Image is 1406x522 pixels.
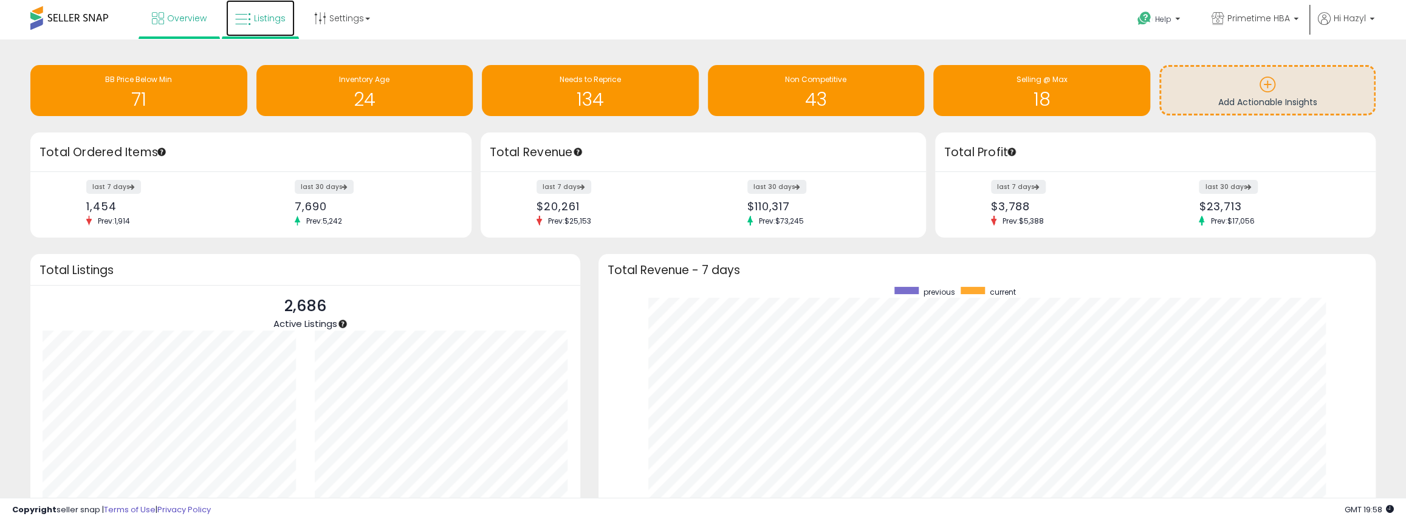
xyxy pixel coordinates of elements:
[923,287,955,297] span: previous
[1334,12,1366,24] span: Hi Hazyl
[337,318,348,329] div: Tooltip anchor
[262,89,467,109] h1: 24
[747,200,905,213] div: $110,317
[256,65,473,116] a: Inventory Age 24
[714,89,919,109] h1: 43
[785,74,846,84] span: Non Competitive
[933,65,1150,116] a: Selling @ Max 18
[939,89,1144,109] h1: 18
[254,12,286,24] span: Listings
[273,317,337,330] span: Active Listings
[295,180,354,194] label: last 30 days
[339,74,389,84] span: Inventory Age
[273,295,337,318] p: 2,686
[482,65,699,116] a: Needs to Reprice 134
[36,89,241,109] h1: 71
[1204,216,1260,226] span: Prev: $17,056
[1227,12,1290,24] span: Primetime HBA
[989,287,1015,297] span: current
[105,74,172,84] span: BB Price Below Min
[12,504,57,515] strong: Copyright
[92,216,136,226] span: Prev: 1,914
[537,200,694,213] div: $20,261
[753,216,810,226] span: Prev: $73,245
[996,216,1050,226] span: Prev: $5,388
[488,89,693,109] h1: 134
[300,216,348,226] span: Prev: 5,242
[991,180,1046,194] label: last 7 days
[86,180,141,194] label: last 7 days
[86,200,242,213] div: 1,454
[156,146,167,157] div: Tooltip anchor
[157,504,211,515] a: Privacy Policy
[12,504,211,516] div: seller snap | |
[1218,96,1317,108] span: Add Actionable Insights
[991,200,1147,213] div: $3,788
[1016,74,1067,84] span: Selling @ Max
[30,65,247,116] a: BB Price Below Min 71
[944,144,1367,161] h3: Total Profit
[1199,200,1354,213] div: $23,713
[1345,504,1394,515] span: 2025-08-12 19:58 GMT
[708,65,925,116] a: Non Competitive 43
[1128,2,1192,39] a: Help
[167,12,207,24] span: Overview
[1199,180,1258,194] label: last 30 days
[490,144,917,161] h3: Total Revenue
[1155,14,1171,24] span: Help
[1137,11,1152,26] i: Get Help
[572,146,583,157] div: Tooltip anchor
[1318,12,1374,39] a: Hi Hazyl
[1006,146,1017,157] div: Tooltip anchor
[537,180,591,194] label: last 7 days
[39,266,571,275] h3: Total Listings
[295,200,450,213] div: 7,690
[1161,67,1374,114] a: Add Actionable Insights
[39,144,462,161] h3: Total Ordered Items
[104,504,156,515] a: Terms of Use
[542,216,597,226] span: Prev: $25,153
[560,74,621,84] span: Needs to Reprice
[608,266,1367,275] h3: Total Revenue - 7 days
[747,180,806,194] label: last 30 days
